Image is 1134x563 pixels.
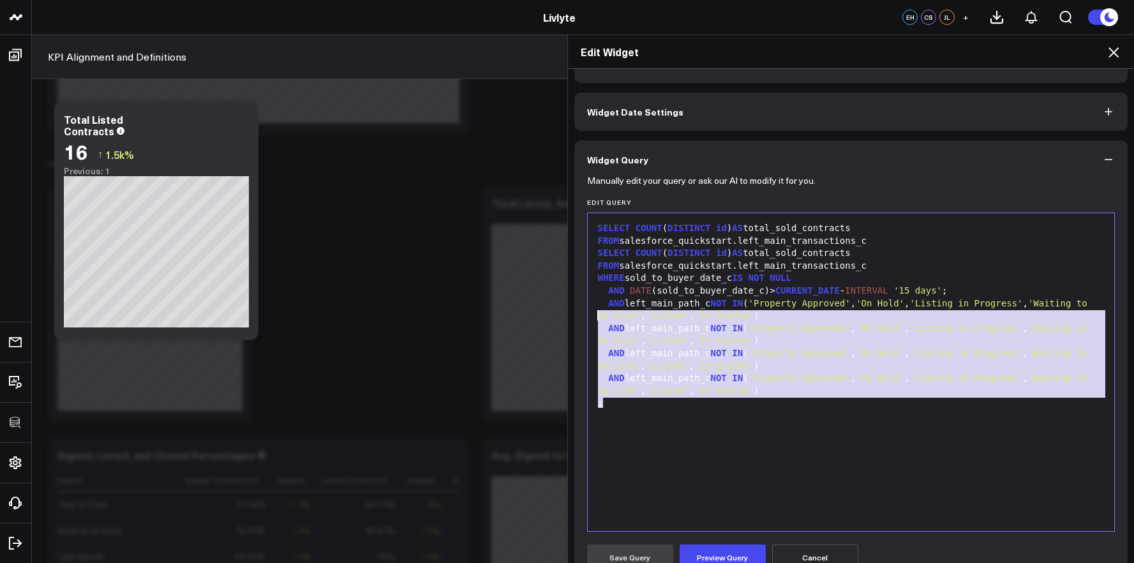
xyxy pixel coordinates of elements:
[636,223,662,233] span: COUNT
[732,298,743,308] span: IN
[749,348,851,358] span: 'Property Approved'
[636,248,662,258] span: COUNT
[598,248,630,258] span: SELECT
[574,140,1128,179] button: Widget Query
[598,348,1093,371] span: 'Waiting to Go Live'
[594,322,1108,347] div: left_main_path_c ( , , , , , )
[608,298,624,308] span: AND
[574,93,1128,131] button: Widget Date Settings
[587,107,683,117] span: Widget Date Settings
[732,373,743,383] span: IN
[770,273,791,283] span: NULL
[775,285,840,296] span: CURRENT_DATE
[921,10,936,25] div: CS
[716,248,727,258] span: id
[749,273,765,283] span: NOT
[958,10,973,25] button: +
[594,372,1108,397] div: left_main_path_c ( , , , , , )
[543,10,576,24] a: Livlyte
[749,298,851,308] span: 'Property Approved'
[646,361,689,371] span: 'Listed'
[939,10,955,25] div: JL
[598,260,620,271] span: FROM
[587,59,654,69] span: Widget Display
[594,297,1108,322] div: left_main_path_c ( , , , , , )
[749,373,851,383] span: 'Property Approved'
[594,397,1108,410] div: ;
[711,323,727,333] span: NOT
[732,248,743,258] span: AS
[732,348,743,358] span: IN
[909,298,1022,308] span: 'Listing in Progress'
[668,223,710,233] span: DISTINCT
[694,335,754,345] span: 'In Escrow'
[646,335,689,345] span: 'Listed'
[598,373,1093,396] span: 'Waiting to Go Live'
[909,323,1022,333] span: 'Listing in Progress'
[598,223,630,233] span: SELECT
[594,247,1108,260] div: ( ) total_sold_contracts
[608,348,624,358] span: AND
[893,285,942,296] span: '15 days'
[594,285,1108,297] div: (sold_to_buyer_date_c)> - ;
[856,348,904,358] span: 'On Hold'
[594,347,1108,372] div: left_main_path_c ( , , , , , )
[587,154,648,165] span: Widget Query
[963,13,969,22] span: +
[749,323,851,333] span: 'Property Approved'
[598,236,620,246] span: FROM
[902,10,918,25] div: EH
[668,248,710,258] span: DISTINCT
[711,348,727,358] span: NOT
[608,285,624,296] span: AND
[594,222,1108,235] div: ( ) total_sold_contracts
[594,260,1108,273] div: salesforce_quickstart.left_main_transactions_c
[594,235,1108,248] div: salesforce_quickstart.left_main_transactions_c
[694,310,754,320] span: 'In Escrow'
[711,373,727,383] span: NOT
[594,272,1108,285] div: sold_to_buyer_date_c
[630,285,652,296] span: DATE
[587,176,816,186] p: Manually edit your query or ask our AI to modify it for you.
[909,348,1022,358] span: 'Listing in Progress'
[694,386,754,396] span: 'In Escrow'
[587,199,1115,206] label: Edit Query
[646,386,689,396] span: 'Listed'
[581,45,1122,59] h2: Edit Widget
[711,298,727,308] span: NOT
[716,223,727,233] span: id
[856,373,904,383] span: 'On Hold'
[608,373,624,383] span: AND
[732,223,743,233] span: AS
[732,323,743,333] span: IN
[845,285,888,296] span: INTERVAL
[646,310,689,320] span: 'Listed'
[598,273,625,283] span: WHERE
[732,273,743,283] span: IS
[856,298,904,308] span: 'On Hold'
[856,323,904,333] span: 'On Hold'
[608,323,624,333] span: AND
[909,373,1022,383] span: 'Listing in Progress'
[694,361,754,371] span: 'In Escrow'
